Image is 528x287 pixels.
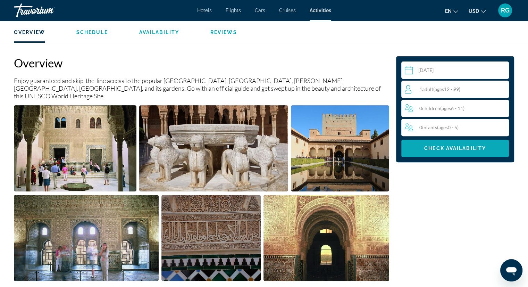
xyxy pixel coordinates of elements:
button: Overview [14,29,45,35]
span: ( 12 - 99) [433,86,460,92]
span: ( 6 - 11) [440,105,464,111]
button: Reviews [210,29,237,35]
button: Change currency [469,6,486,16]
span: Children [422,105,440,111]
button: Open full-screen image slider [263,195,389,281]
button: Open full-screen image slider [14,105,136,192]
span: ages [442,105,451,111]
span: USD [469,8,479,14]
a: Hotels [197,8,212,13]
button: Open full-screen image slider [139,105,288,192]
span: Overview [14,30,45,35]
p: Enjoy guaranteed and skip-the-line access to the popular [GEOGRAPHIC_DATA], [GEOGRAPHIC_DATA], [P... [14,77,389,100]
button: Open full-screen image slider [14,195,159,281]
button: Change language [445,6,458,16]
span: 1 [419,86,460,92]
span: Availability [139,30,179,35]
button: User Menu [496,3,514,18]
span: en [445,8,452,14]
button: Open full-screen image slider [161,195,261,281]
span: Infants [422,124,437,130]
button: Travelers: 1 adult, 0 children [401,81,509,136]
span: 0 [419,105,464,111]
span: Reviews [210,30,237,35]
button: Check Availability [401,140,509,157]
iframe: Button to launch messaging window [500,259,522,281]
button: Availability [139,29,179,35]
span: ( 0 - 5) [437,124,459,130]
a: Cruises [279,8,296,13]
span: ages [435,86,444,92]
button: Open full-screen image slider [291,105,389,192]
span: Check Availability [424,146,486,151]
span: Adult [422,86,433,92]
span: RG [501,7,510,14]
a: Cars [255,8,265,13]
a: Flights [226,8,241,13]
span: ages [438,124,448,130]
span: 0 [419,124,459,130]
a: Activities [310,8,331,13]
a: Travorium [14,1,83,19]
button: Schedule [76,29,108,35]
h2: Overview [14,56,389,70]
span: Schedule [76,30,108,35]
